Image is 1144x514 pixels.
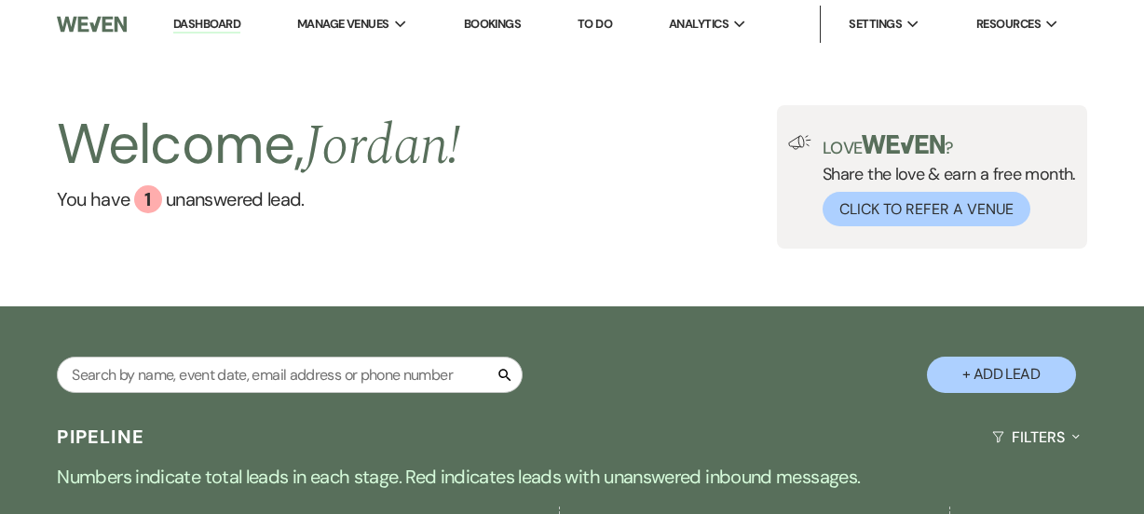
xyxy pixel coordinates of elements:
[297,15,389,34] span: Manage Venues
[823,135,1076,156] p: Love ?
[823,192,1030,226] button: Click to Refer a Venue
[985,413,1086,462] button: Filters
[862,135,945,154] img: weven-logo-green.svg
[57,424,144,450] h3: Pipeline
[976,15,1041,34] span: Resources
[927,357,1076,393] button: + Add Lead
[173,16,240,34] a: Dashboard
[57,5,126,44] img: Weven Logo
[304,103,461,189] span: Jordan !
[811,135,1076,226] div: Share the love & earn a free month.
[57,185,460,213] a: You have 1 unanswered lead.
[57,105,460,185] h2: Welcome,
[578,16,612,32] a: To Do
[669,15,729,34] span: Analytics
[57,357,523,393] input: Search by name, event date, email address or phone number
[134,185,162,213] div: 1
[464,16,522,32] a: Bookings
[788,135,811,150] img: loud-speaker-illustration.svg
[849,15,902,34] span: Settings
